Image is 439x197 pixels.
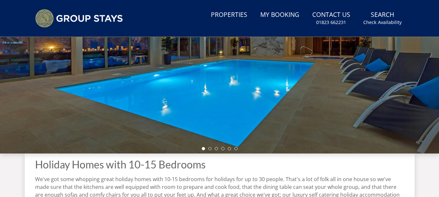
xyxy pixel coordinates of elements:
a: Contact Us01823 662231 [310,8,353,29]
a: SearchCheck Availability [361,8,404,29]
a: My Booking [258,8,302,22]
small: Check Availability [363,19,402,26]
small: 01823 662231 [316,19,346,26]
img: Group Stays [35,9,123,28]
h1: Holiday Homes with 10-15 Bedrooms [35,159,404,170]
a: Properties [208,8,250,22]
